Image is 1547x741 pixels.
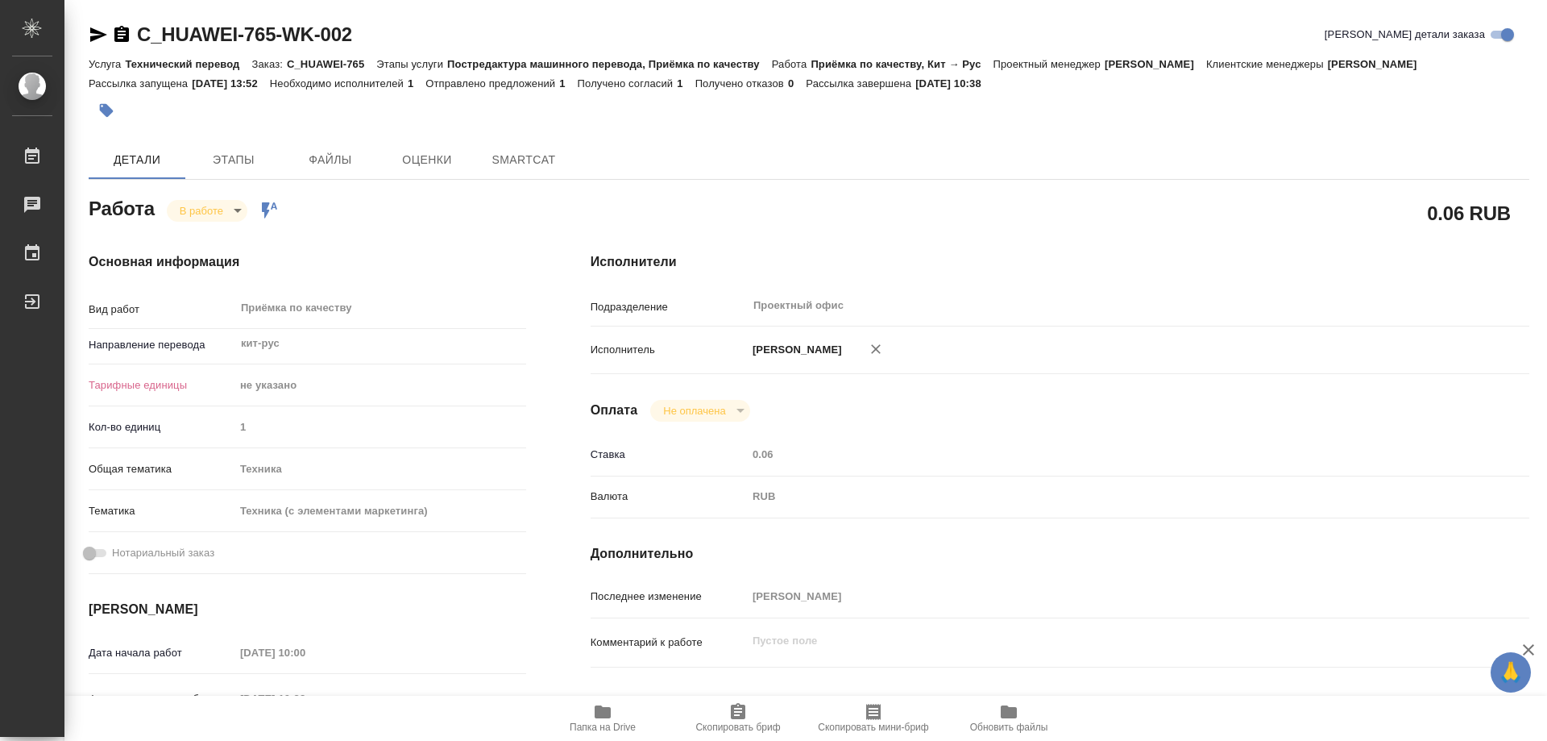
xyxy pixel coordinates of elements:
[175,204,228,218] button: В работе
[287,58,376,70] p: C_HUAWEI-765
[89,337,234,353] p: Направление перевода
[1427,199,1511,227] h2: 0.06 RUB
[695,722,780,733] span: Скопировать бриф
[650,400,749,422] div: В работе
[1497,656,1524,689] span: 🙏
[591,635,747,651] p: Комментарий к работе
[591,342,747,358] p: Исполнитель
[941,696,1076,741] button: Обновить файлы
[234,687,375,710] input: Пустое поле
[89,193,155,222] h2: Работа
[89,302,234,318] p: Вид работ
[591,447,747,463] p: Ставка
[1328,58,1429,70] p: [PERSON_NAME]
[747,443,1451,466] input: Пустое поле
[915,77,993,90] p: [DATE] 10:38
[234,456,526,483] div: Техника
[591,299,747,315] p: Подразделение
[137,23,352,45] a: C_HUAWEI-765-WK-002
[1491,652,1531,693] button: 🙏
[89,600,526,619] h4: [PERSON_NAME]
[234,497,526,525] div: Техника (с элементами маркетинга)
[98,150,176,170] span: Детали
[112,545,214,561] span: Нотариальный заказ
[89,77,192,90] p: Рассылка запущена
[1105,58,1206,70] p: [PERSON_NAME]
[858,331,894,367] button: Удалить исполнителя
[806,77,915,90] p: Рассылка завершена
[993,58,1105,70] p: Проектный менеджер
[677,77,695,90] p: 1
[270,77,408,90] p: Необходимо исполнителей
[535,696,670,741] button: Папка на Drive
[195,150,272,170] span: Этапы
[747,342,842,358] p: [PERSON_NAME]
[772,58,811,70] p: Работа
[89,503,234,519] p: Тематика
[125,58,251,70] p: Технический перевод
[806,696,941,741] button: Скопировать мини-бриф
[89,645,234,661] p: Дата начала работ
[292,150,369,170] span: Файлы
[485,150,562,170] span: SmartCat
[89,252,526,272] h4: Основная информация
[1325,27,1485,43] span: [PERSON_NAME] детали заказа
[234,372,526,399] div: не указано
[578,77,678,90] p: Получено согласий
[447,58,772,70] p: Постредактура машинного перевода, Приёмка по качеству
[818,722,928,733] span: Скопировать мини-бриф
[591,401,638,420] h4: Оплата
[89,691,234,707] p: Факт. дата начала работ
[570,722,636,733] span: Папка на Drive
[89,377,234,393] p: Тарифные единицы
[89,93,124,128] button: Добавить тэг
[252,58,287,70] p: Заказ:
[112,25,131,44] button: Скопировать ссылку
[811,58,993,70] p: Приёмка по качеству, Кит → Рус
[970,722,1048,733] span: Обновить файлы
[788,77,806,90] p: 0
[747,585,1451,608] input: Пустое поле
[408,77,425,90] p: 1
[747,689,1451,717] textarea: /Clients/Huawei/Orders/C_HUAWEI-765/Corrected/C_HUAWEI-765-WK-002
[1206,58,1328,70] p: Клиентские менеджеры
[591,489,747,505] p: Валюта
[559,77,577,90] p: 1
[234,415,526,439] input: Пустое поле
[89,419,234,435] p: Кол-во единиц
[388,150,466,170] span: Оценки
[658,404,730,418] button: Не оплачена
[89,461,234,477] p: Общая тематика
[670,696,806,741] button: Скопировать бриф
[376,58,447,70] p: Этапы услуги
[591,589,747,605] p: Последнее изменение
[89,25,108,44] button: Скопировать ссылку для ЯМессенджера
[591,544,1529,564] h4: Дополнительно
[425,77,559,90] p: Отправлено предложений
[89,58,125,70] p: Услуга
[192,77,270,90] p: [DATE] 13:52
[747,483,1451,510] div: RUB
[695,77,788,90] p: Получено отказов
[591,252,1529,272] h4: Исполнители
[167,200,247,222] div: В работе
[234,641,375,664] input: Пустое поле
